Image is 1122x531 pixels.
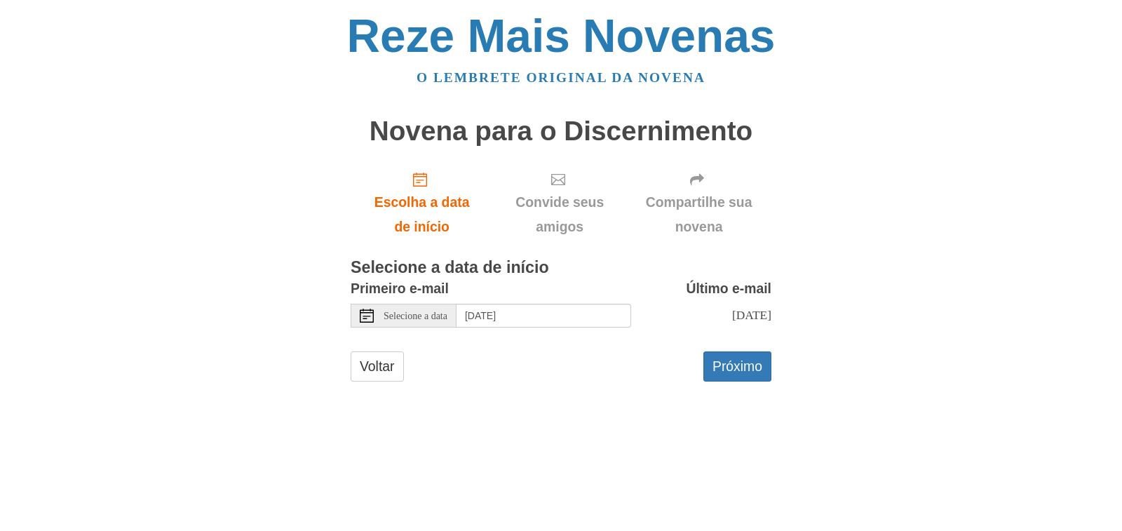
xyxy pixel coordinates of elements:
[374,195,470,234] font: Escolha a data de início
[351,351,404,381] a: Voltar
[712,359,762,375] font: Próximo
[360,359,395,375] font: Voltar
[351,281,449,296] font: Primeiro e-mail
[493,160,626,246] div: Clique em "Avançar" para confirmar sua data de início primeiro.
[351,258,549,276] font: Selecione a data de início
[417,70,705,85] a: O lembrete original da novena
[646,195,752,234] font: Compartilhe sua novena
[686,281,771,296] font: Último e-mail
[626,160,771,246] div: Clique em "Avançar" para confirmar sua data de início primeiro.
[703,351,771,381] button: Próximo
[515,195,604,234] font: Convide seus amigos
[351,160,493,246] a: Escolha a data de início
[347,10,776,62] a: Reze Mais Novenas
[732,308,771,322] font: [DATE]
[384,310,447,321] font: Selecione a data
[370,116,753,146] font: Novena para o Discernimento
